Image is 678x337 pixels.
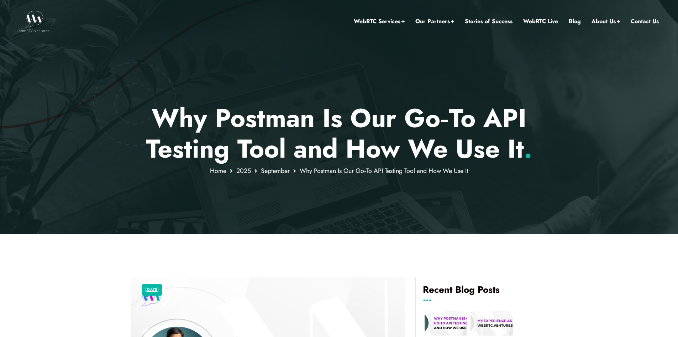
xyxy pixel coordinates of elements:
span: Why Postman Is Our Go‑To API Testing Tool and How We Use It [300,166,468,175]
a: [DATE] [145,285,159,295]
a: Contact Us [631,17,659,26]
img: WebRTC.ventures [19,11,49,32]
a: About Us [592,17,620,26]
a: Blog [569,17,581,26]
a: WebRTC Services [354,17,405,26]
a: 2025 [236,166,251,175]
a: Stories of Success [465,17,513,26]
p: Why Postman Is Our Go‑To API Testing Tool and How We Use It [131,103,547,164]
h4: Recent Blog Posts [423,284,515,301]
span: . [524,130,532,167]
a: Our Partners [415,17,454,26]
a: Home [210,166,226,175]
a: WebRTC Live [523,17,558,26]
a: September [261,166,290,175]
